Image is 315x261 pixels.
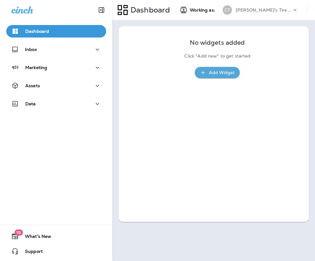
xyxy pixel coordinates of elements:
[25,101,36,106] p: Data
[19,249,43,256] span: Support
[6,98,106,110] button: Data
[6,230,106,243] button: 19What's New
[236,8,292,13] p: [PERSON_NAME]'s Tire & Auto
[19,234,51,241] span: What's New
[14,229,23,236] span: 19
[190,8,216,13] span: Working as:
[93,4,110,16] button: Collapse Sidebar
[190,40,245,45] p: No widgets added
[6,43,106,56] button: Inbox
[128,5,170,15] p: Dashboard
[6,245,106,258] button: Support
[25,83,40,88] p: Assets
[6,25,106,38] button: Dashboard
[6,79,106,92] button: Assets
[6,61,106,74] button: Marketing
[25,29,49,34] p: Dashboard
[184,53,250,59] p: Click "Add new" to get started
[25,65,47,70] p: Marketing
[195,67,240,78] button: Add Widget
[223,5,232,15] div: CT
[209,69,235,77] div: Add Widget
[25,47,37,52] p: Inbox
